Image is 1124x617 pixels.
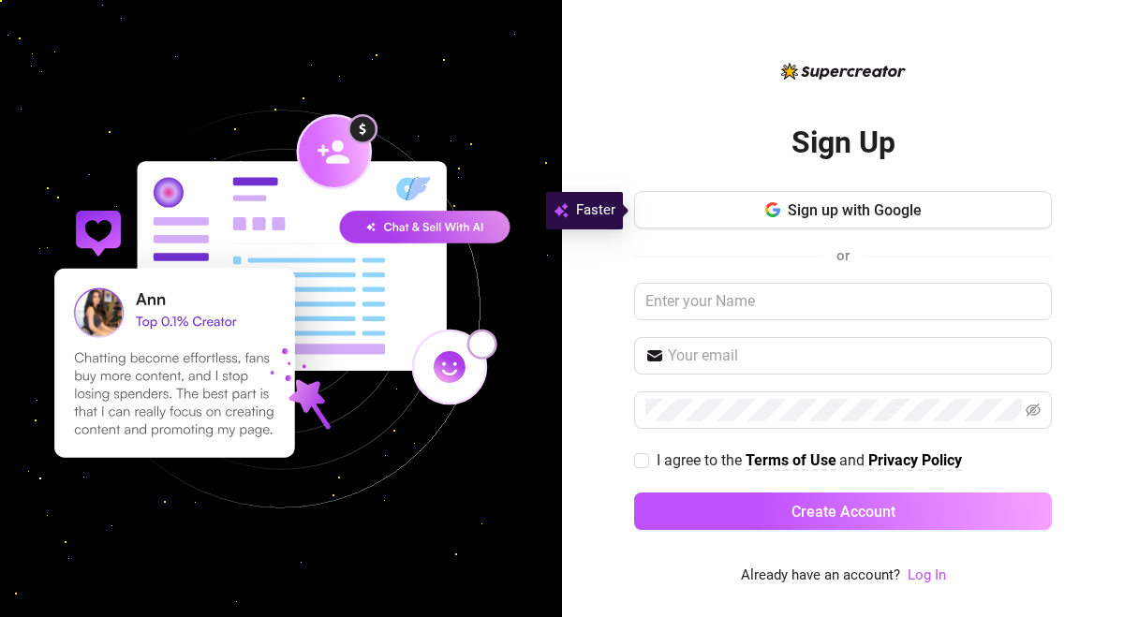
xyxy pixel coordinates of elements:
[554,199,569,222] img: svg%3e
[746,451,836,469] strong: Terms of Use
[1026,403,1041,418] span: eye-invisible
[839,451,868,469] span: and
[634,492,1052,530] button: Create Account
[868,451,962,471] a: Privacy Policy
[908,566,946,583] a: Log In
[836,247,850,264] span: or
[791,503,895,521] span: Create Account
[668,345,1041,367] input: Your email
[657,451,746,469] span: I agree to the
[908,565,946,587] a: Log In
[634,283,1052,320] input: Enter your Name
[746,451,836,471] a: Terms of Use
[788,201,922,219] span: Sign up with Google
[741,565,900,587] span: Already have an account?
[868,451,962,469] strong: Privacy Policy
[634,191,1052,228] button: Sign up with Google
[791,124,895,162] h2: Sign Up
[781,63,906,80] img: logo-BBDzfeDw.svg
[576,199,615,222] span: Faster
